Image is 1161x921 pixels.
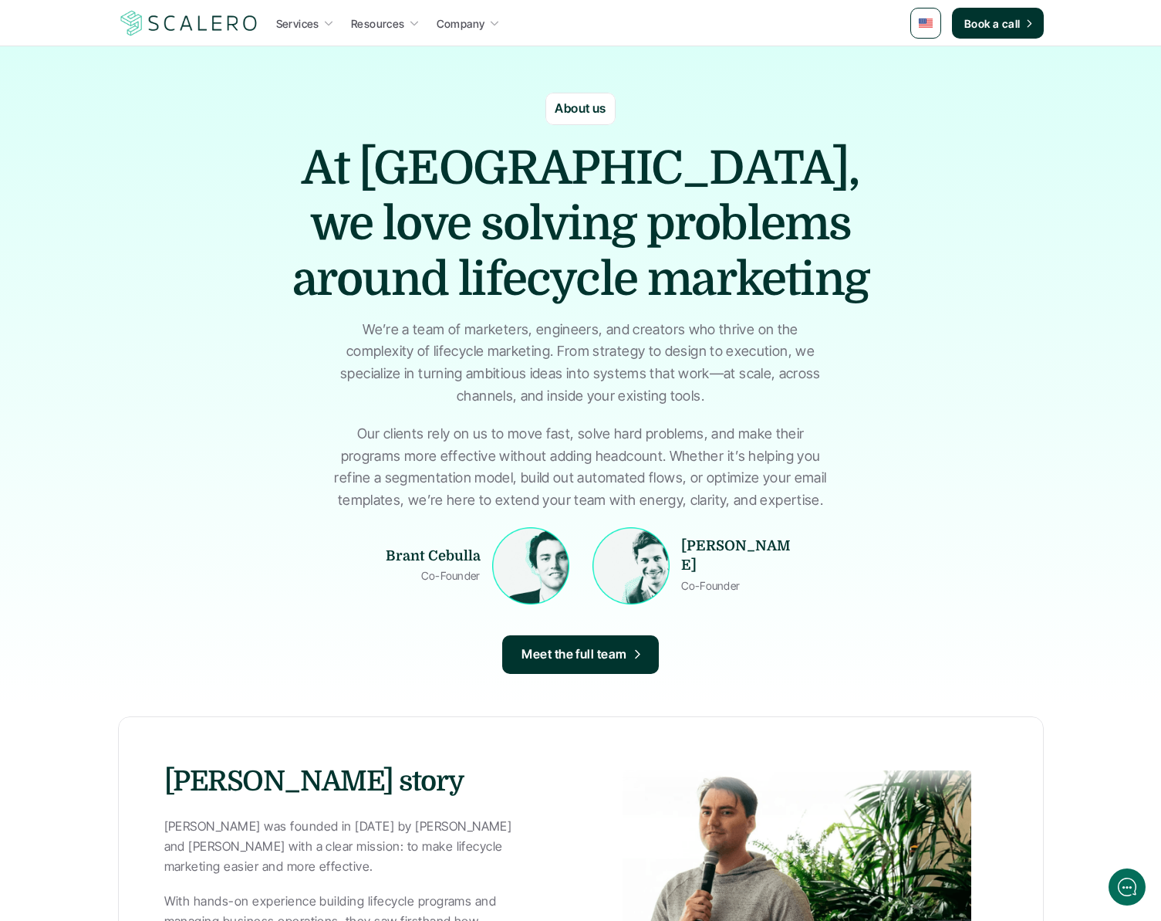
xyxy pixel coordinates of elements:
p: Co-Founder [681,576,741,595]
p: We’re a team of marketers, engineers, and creators who thrive on the complexity of lifecycle mark... [330,319,832,408]
a: Meet the full team [502,635,659,674]
iframe: gist-messenger-bubble-iframe [1109,869,1146,906]
p: About us [555,99,606,119]
a: Book a call [952,8,1044,39]
span: We run on Gist [129,540,195,550]
button: New conversation [24,205,285,235]
h1: Hi! Welcome to [GEOGRAPHIC_DATA]. [23,75,285,100]
h3: [PERSON_NAME] story [164,763,565,801]
h1: At [GEOGRAPHIC_DATA], we love solving problems around lifecycle marketing [272,141,889,307]
img: Scalero company logotype [118,8,260,38]
p: Services [276,15,319,32]
strong: [PERSON_NAME] [681,538,791,573]
p: Meet the full team [521,645,627,665]
p: [PERSON_NAME] was founded in [DATE] by [PERSON_NAME] and [PERSON_NAME] with a clear mission: to m... [164,817,523,876]
p: Our clients rely on us to move fast, solve hard problems, and make their programs more effective ... [330,423,832,512]
a: Scalero company logotype [118,9,260,37]
p: Brant Cebulla [365,547,481,566]
p: Co-Founder [365,566,481,585]
h2: Let us know if we can help with lifecycle marketing. [23,103,285,177]
p: Company [437,15,485,32]
p: Book a call [964,15,1021,32]
p: Resources [351,15,405,32]
span: New conversation [100,214,185,226]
